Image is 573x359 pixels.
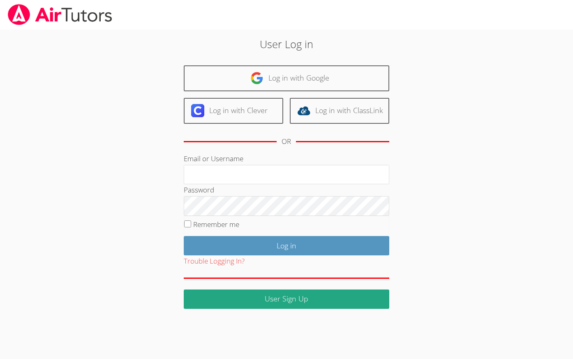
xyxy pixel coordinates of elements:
[132,36,441,52] h2: User Log in
[290,98,389,124] a: Log in with ClassLink
[250,72,263,85] img: google-logo-50288ca7cdecda66e5e0955fdab243c47b7ad437acaf1139b6f446037453330a.svg
[184,154,243,163] label: Email or Username
[184,236,389,255] input: Log in
[297,104,310,117] img: classlink-logo-d6bb404cc1216ec64c9a2012d9dc4662098be43eaf13dc465df04b49fa7ab582.svg
[282,136,291,148] div: OR
[191,104,204,117] img: clever-logo-6eab21bc6e7a338710f1a6ff85c0baf02591cd810cc4098c63d3a4b26e2feb20.svg
[184,255,245,267] button: Trouble Logging In?
[184,98,283,124] a: Log in with Clever
[184,65,389,91] a: Log in with Google
[193,220,239,229] label: Remember me
[184,290,389,309] a: User Sign Up
[7,4,113,25] img: airtutors_banner-c4298cdbf04f3fff15de1276eac7730deb9818008684d7c2e4769d2f7ddbe033.png
[184,185,214,195] label: Password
